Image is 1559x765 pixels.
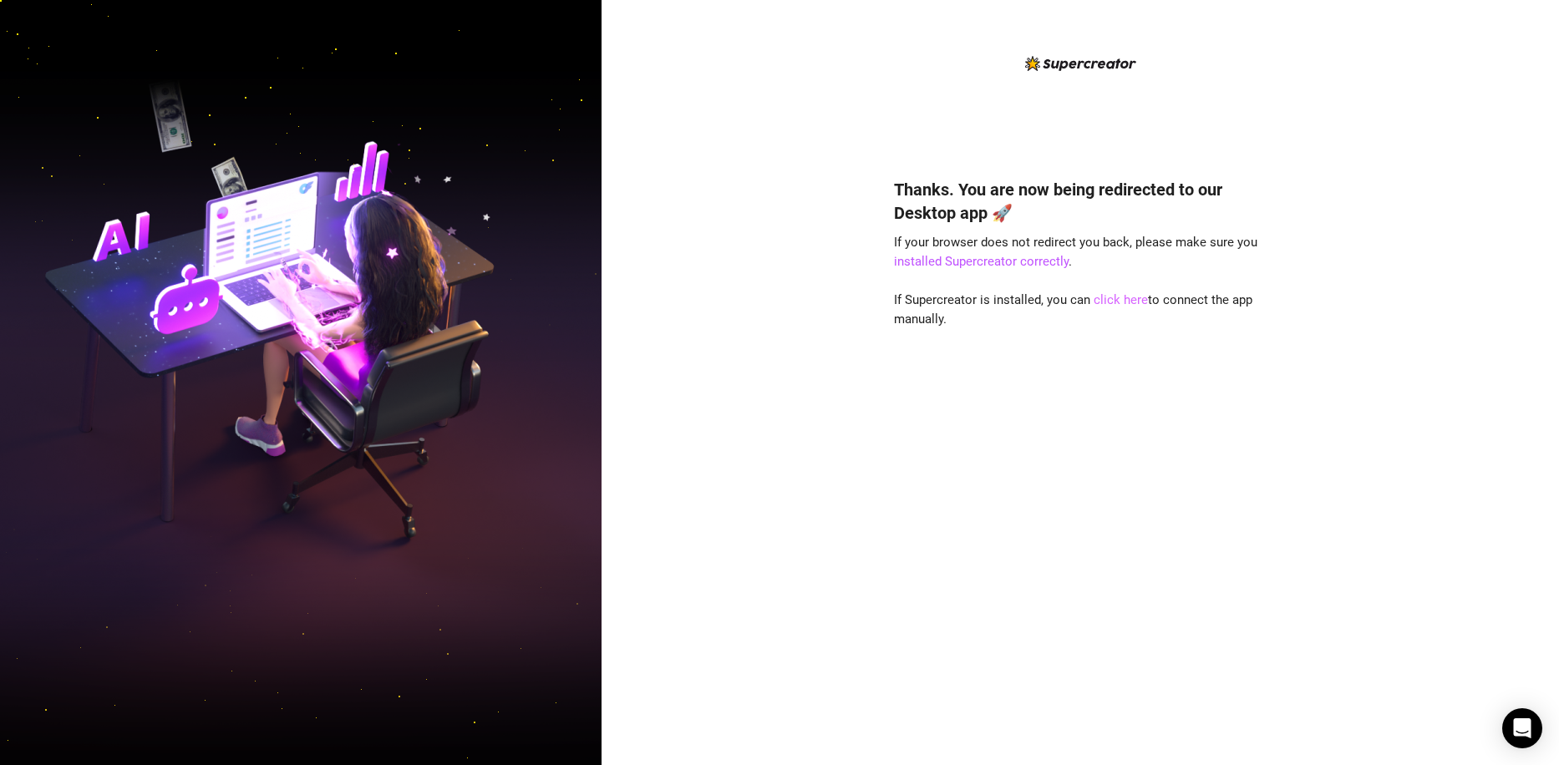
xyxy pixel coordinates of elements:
span: If Supercreator is installed, you can to connect the app manually. [894,292,1252,327]
h4: Thanks. You are now being redirected to our Desktop app 🚀 [894,178,1267,225]
span: If your browser does not redirect you back, please make sure you . [894,235,1257,270]
img: logo-BBDzfeDw.svg [1025,56,1136,71]
div: Open Intercom Messenger [1502,708,1542,748]
a: click here [1094,292,1148,307]
a: installed Supercreator correctly [894,254,1069,269]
